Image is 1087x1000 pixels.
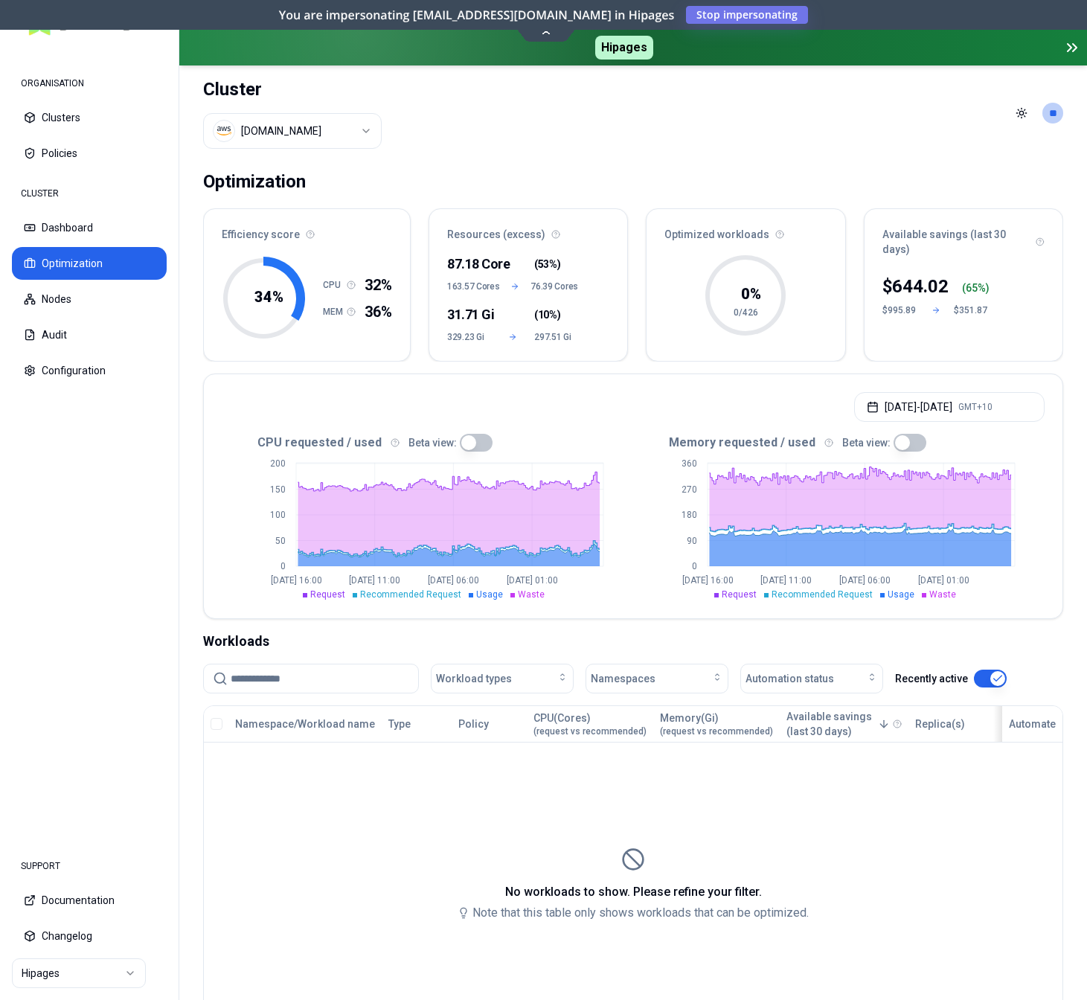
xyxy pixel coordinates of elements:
[365,301,392,322] span: 36%
[323,306,347,318] h1: MEM
[431,664,574,693] button: Workload types
[534,257,560,272] span: ( )
[310,589,345,600] span: Request
[595,36,653,60] span: Hipages
[687,536,697,546] tspan: 90
[428,575,479,586] tspan: [DATE] 06:00
[682,510,697,520] tspan: 180
[217,124,231,138] img: aws
[204,209,410,251] div: Efficiency score
[534,307,560,322] span: ( )
[12,101,167,134] button: Clusters
[538,257,557,272] span: 53%
[533,725,647,737] span: (request vs recommended)
[660,711,773,737] div: Memory(Gi)
[505,883,762,901] h1: No workloads to show. Please refine your filter.
[270,484,286,495] tspan: 150
[271,575,322,586] tspan: [DATE] 16:00
[203,631,1063,652] div: Workloads
[507,575,558,586] tspan: [DATE] 01:00
[647,209,844,251] div: Optimized workloads
[1009,717,1056,731] div: Automate
[842,437,891,448] label: Beta view:
[538,307,557,322] span: 10%
[472,904,809,922] h2: Note that this table only shows workloads that can be optimized.
[447,331,491,343] span: 329.23 Gi
[12,247,167,280] button: Optimization
[365,275,392,295] span: 32%
[12,179,167,208] div: CLUSTER
[534,331,578,343] span: 297.51 Gi
[839,575,891,586] tspan: [DATE] 06:00
[447,281,499,292] span: 163.57 Cores
[692,561,697,571] tspan: 0
[760,575,812,586] tspan: [DATE] 11:00
[533,709,647,739] button: CPU(Cores)(request vs recommended)
[235,709,375,739] button: Namespace/Workload name
[586,664,728,693] button: Namespaces
[892,275,949,298] p: 644.02
[12,851,167,881] div: SUPPORT
[447,254,491,275] div: 87.18 Core
[682,458,697,469] tspan: 360
[203,167,306,196] div: Optimization
[349,575,400,586] tspan: [DATE] 11:00
[966,281,978,295] p: 65
[203,77,382,101] h1: Cluster
[12,884,167,917] button: Documentation
[270,458,286,469] tspan: 200
[12,211,167,244] button: Dashboard
[12,920,167,952] button: Changelog
[633,434,1045,452] div: Memory requested / used
[254,288,283,306] tspan: 34 %
[458,717,519,731] div: Policy
[740,664,883,693] button: Automation status
[222,434,633,452] div: CPU requested / used
[660,709,773,739] button: Memory(Gi)(request vs recommended)
[436,671,512,686] span: Workload types
[915,709,965,739] button: Replica(s)
[518,589,545,600] span: Waste
[241,124,321,138] div: luke.kubernetes.hipagesgroup.com.au
[745,671,834,686] span: Automation status
[12,283,167,315] button: Nodes
[888,589,914,600] span: Usage
[954,304,990,316] div: $351.87
[854,392,1045,422] button: [DATE]-[DATE]GMT+10
[882,304,918,316] div: $995.89
[895,673,968,684] label: Recently active
[918,575,969,586] tspan: [DATE] 01:00
[882,275,949,298] div: $
[786,709,890,739] button: Available savings(last 30 days)
[270,510,286,520] tspan: 100
[682,575,734,586] tspan: [DATE] 16:00
[533,711,647,737] div: CPU(Cores)
[865,209,1062,266] div: Available savings (last 30 days)
[203,113,382,149] button: Select a value
[741,285,761,303] tspan: 0 %
[660,725,773,737] span: (request vs recommended)
[929,589,956,600] span: Waste
[360,589,461,600] span: Recommended Request
[12,68,167,98] div: ORGANISATION
[388,709,411,739] button: Type
[682,484,697,495] tspan: 270
[530,281,578,292] span: 76.39 Cores
[275,536,286,546] tspan: 50
[323,279,347,291] h1: CPU
[12,137,167,170] button: Policies
[962,281,990,295] div: ( %)
[429,209,627,251] div: Resources (excess)
[958,401,993,413] span: GMT+10
[591,671,655,686] span: Namespaces
[408,437,457,448] label: Beta view:
[734,307,758,318] tspan: 0/426
[722,589,757,600] span: Request
[12,318,167,351] button: Audit
[280,561,286,571] tspan: 0
[447,304,491,325] div: 31.71 Gi
[12,354,167,387] button: Configuration
[772,589,873,600] span: Recommended Request
[476,589,503,600] span: Usage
